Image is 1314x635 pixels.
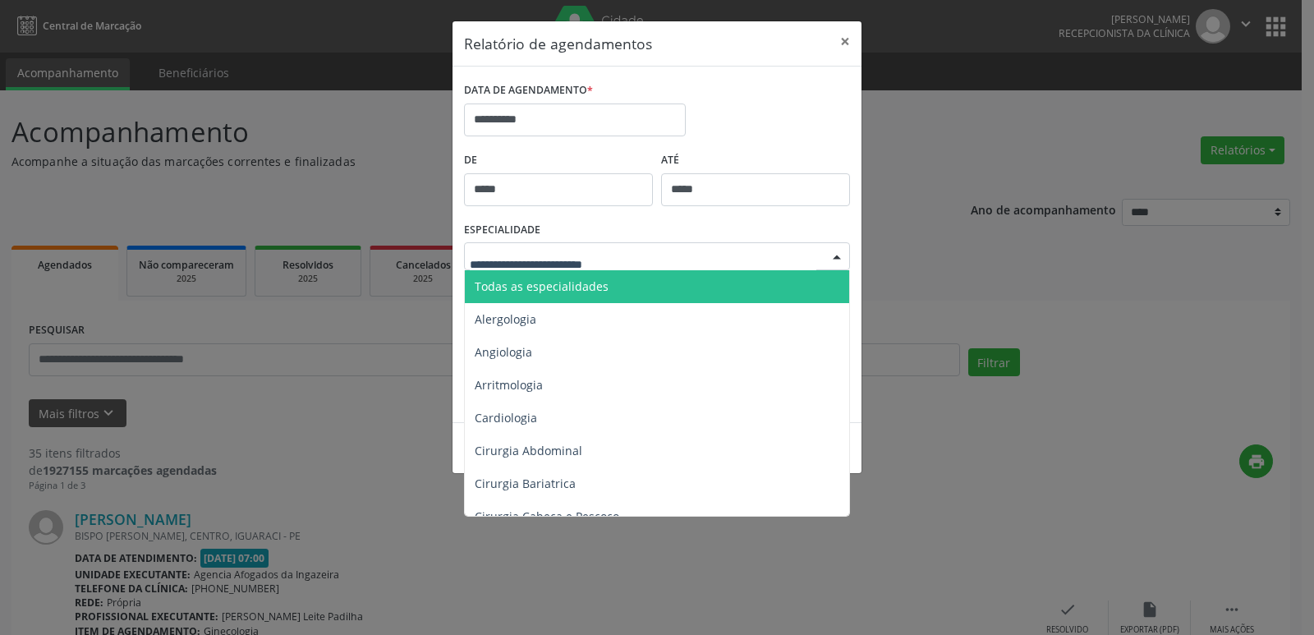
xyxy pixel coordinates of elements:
span: Cirurgia Bariatrica [475,476,576,491]
label: De [464,148,653,173]
span: Cirurgia Cabeça e Pescoço [475,508,619,524]
label: ESPECIALIDADE [464,218,540,243]
span: Todas as especialidades [475,278,609,294]
span: Arritmologia [475,377,543,393]
label: ATÉ [661,148,850,173]
label: DATA DE AGENDAMENTO [464,78,593,104]
span: Cardiologia [475,410,537,426]
h5: Relatório de agendamentos [464,33,652,54]
span: Cirurgia Abdominal [475,443,582,458]
span: Alergologia [475,311,536,327]
button: Close [829,21,861,62]
span: Angiologia [475,344,532,360]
